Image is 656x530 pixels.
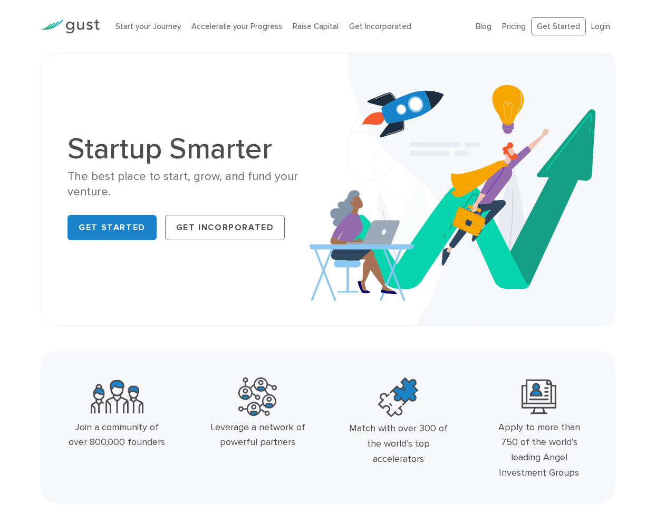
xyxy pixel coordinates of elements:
[67,215,157,240] a: Get Started
[208,420,308,451] div: Leverage a network of powerful partners
[67,134,320,164] h1: Startup Smarter
[67,169,320,200] div: The best place to start, grow, and fund your venture.
[489,420,590,481] div: Apply to more than 750 of the world’s leading Angel Investment Groups
[115,22,181,31] a: Start your Journey
[41,20,100,34] img: Gust Logo
[531,17,586,36] a: Get Started
[591,22,610,31] a: Login
[293,22,339,31] a: Raise Capital
[91,377,143,416] img: Community Founders
[476,22,491,31] a: Blog
[378,377,418,418] img: Top Accelerators
[165,215,285,240] a: Get Incorporated
[349,22,411,31] a: Get Incorporated
[310,53,615,325] img: Startup Smarter Hero
[349,421,449,467] div: Match with over 300 of the world’s top accelerators
[502,22,526,31] a: Pricing
[191,22,282,31] a: Accelerate your Progress
[522,377,556,416] img: Leading Angel Investment
[238,377,277,416] img: Powerful Partners
[67,420,167,451] div: Join a community of over 800,000 founders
